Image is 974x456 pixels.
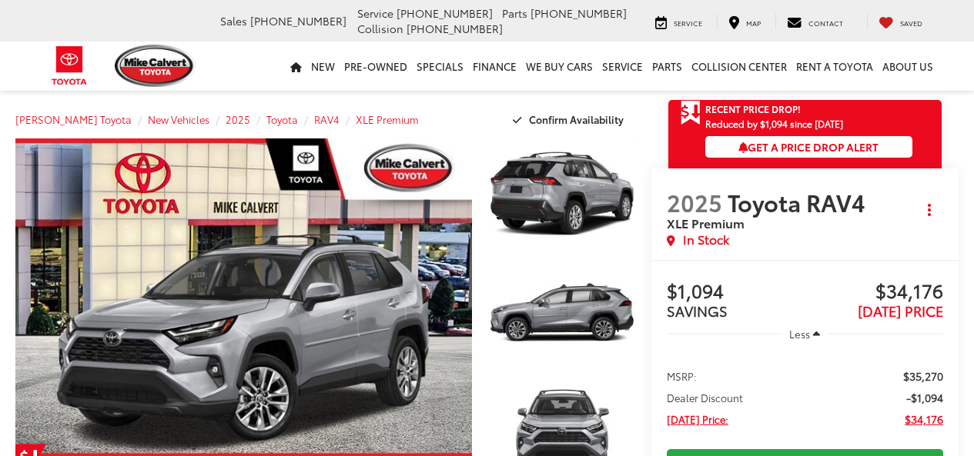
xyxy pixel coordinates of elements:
img: 2025 Toyota RAV4 XLE Premium [487,255,638,368]
a: New [306,42,340,91]
span: In Stock [683,231,729,248]
span: Confirm Availability [529,112,624,126]
a: Contact [775,14,855,29]
span: Map [746,18,761,28]
a: New Vehicles [148,112,209,126]
span: dropdown dots [928,204,931,216]
span: [PHONE_NUMBER] [250,13,346,28]
span: $34,176 [805,281,943,304]
span: Parts [502,5,527,21]
span: Saved [900,18,922,28]
a: Map [717,14,772,29]
span: Service [674,18,702,28]
span: Get a Price Drop Alert [738,139,879,155]
span: Dealer Discount [667,390,743,405]
a: Toyota [266,112,298,126]
a: Service [597,42,648,91]
img: 2025 Toyota RAV4 XLE Premium [487,137,638,249]
a: Service [644,14,714,29]
a: Parts [648,42,687,91]
span: SAVINGS [667,301,728,321]
span: Less [789,327,810,341]
a: [PERSON_NAME] Toyota [15,112,132,126]
a: Specials [412,42,468,91]
span: Get Price Drop Alert [681,100,701,126]
span: [DATE] Price: [667,411,728,427]
span: $34,176 [905,411,943,427]
a: Rent a Toyota [792,42,878,91]
span: Toyota RAV4 [728,185,871,218]
span: -$1,094 [906,390,943,405]
a: XLE Premium [356,112,419,126]
span: [PHONE_NUMBER] [397,5,493,21]
button: Less [782,320,828,348]
span: [PHONE_NUMBER] [407,21,503,36]
a: Pre-Owned [340,42,412,91]
span: $1,094 [667,281,805,304]
span: Sales [220,13,247,28]
span: XLE Premium [667,214,745,231]
a: Home [286,42,306,91]
span: $35,270 [903,368,943,384]
a: WE BUY CARS [521,42,597,91]
span: Recent Price Drop! [705,102,801,115]
span: [DATE] PRICE [858,301,943,321]
span: Service [357,5,393,21]
button: Confirm Availability [504,106,636,133]
a: Finance [468,42,521,91]
a: RAV4 [314,112,340,126]
a: Expand Photo 1 [489,138,636,248]
span: Reduced by $1,094 since [DATE] [705,118,912,128]
span: Collision [357,21,403,36]
span: [PHONE_NUMBER] [531,5,627,21]
a: Expand Photo 2 [489,257,636,367]
a: 2025 [226,112,250,126]
span: 2025 [667,185,722,218]
button: Actions [916,196,943,223]
span: Contact [808,18,843,28]
span: MSRP: [667,368,697,384]
a: My Saved Vehicles [867,14,934,29]
img: Mike Calvert Toyota [115,45,196,87]
a: About Us [878,42,938,91]
a: Get Price Drop Alert Recent Price Drop! [668,100,942,118]
a: Collision Center [687,42,792,91]
img: Toyota [41,41,99,91]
